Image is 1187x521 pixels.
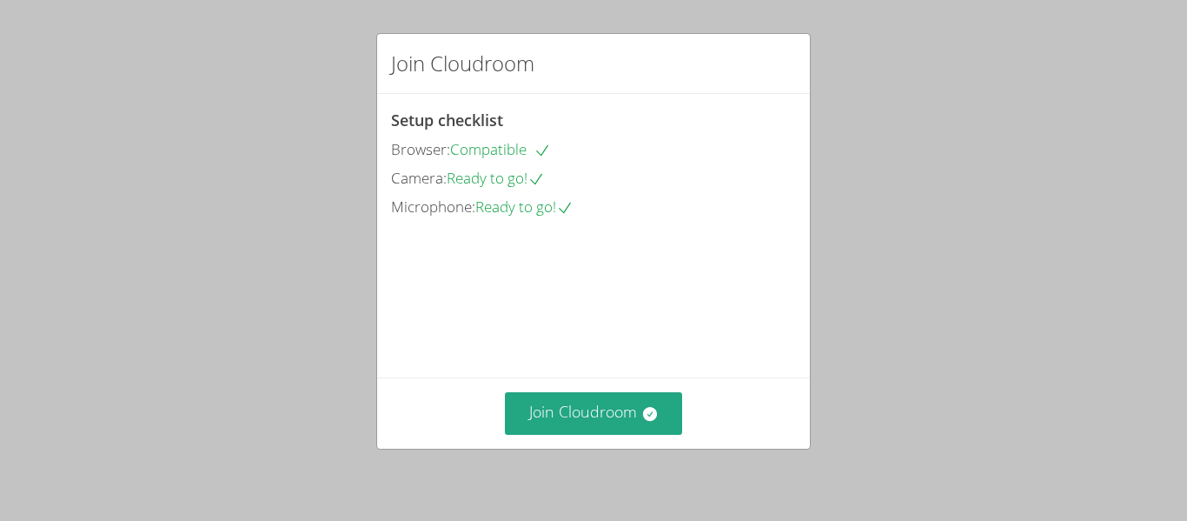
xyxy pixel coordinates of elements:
[391,110,503,130] span: Setup checklist
[391,139,450,159] span: Browser:
[447,168,545,188] span: Ready to go!
[450,139,551,159] span: Compatible
[391,168,447,188] span: Camera:
[391,48,534,79] h2: Join Cloudroom
[505,392,683,435] button: Join Cloudroom
[391,197,475,217] span: Microphone:
[475,197,574,217] span: Ready to go!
